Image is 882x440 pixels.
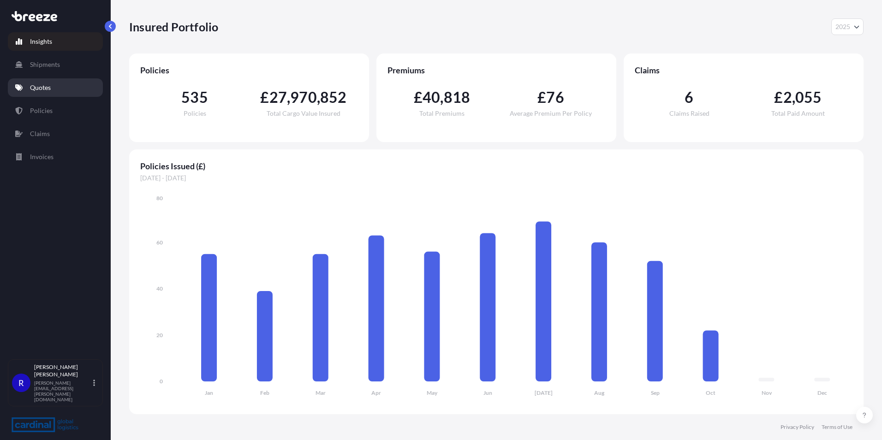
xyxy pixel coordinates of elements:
span: £ [774,90,783,105]
span: Policies [184,110,206,117]
tspan: [DATE] [535,389,553,396]
p: [PERSON_NAME] [PERSON_NAME] [34,363,91,378]
span: Claims [635,65,852,76]
span: 055 [795,90,822,105]
tspan: 0 [160,378,163,385]
span: 2025 [835,22,850,31]
span: 818 [444,90,471,105]
span: [DATE] - [DATE] [140,173,852,183]
span: 6 [685,90,693,105]
a: Quotes [8,78,103,97]
span: Policies Issued (£) [140,161,852,172]
p: [PERSON_NAME][EMAIL_ADDRESS][PERSON_NAME][DOMAIN_NAME] [34,380,91,402]
tspan: Feb [260,389,269,396]
tspan: Sep [651,389,660,396]
span: Claims Raised [669,110,709,117]
tspan: Dec [817,389,827,396]
span: Premiums [387,65,605,76]
a: Policies [8,101,103,120]
a: Terms of Use [822,423,852,431]
button: Year Selector [831,18,864,35]
tspan: Jun [483,389,492,396]
tspan: 20 [156,332,163,339]
a: Claims [8,125,103,143]
tspan: 40 [156,285,163,292]
p: Claims [30,129,50,138]
span: , [792,90,795,105]
a: Invoices [8,148,103,166]
tspan: 80 [156,195,163,202]
span: 852 [320,90,347,105]
p: Quotes [30,83,51,92]
tspan: Jan [205,389,213,396]
span: , [287,90,290,105]
span: £ [537,90,546,105]
tspan: May [427,389,438,396]
span: Average Premium Per Policy [510,110,592,117]
span: 2 [783,90,792,105]
tspan: 60 [156,239,163,246]
tspan: Aug [594,389,605,396]
span: Policies [140,65,358,76]
p: Invoices [30,152,54,161]
p: Shipments [30,60,60,69]
tspan: Nov [762,389,772,396]
span: 76 [546,90,564,105]
tspan: Mar [316,389,326,396]
span: Total Cargo Value Insured [267,110,340,117]
span: 970 [290,90,317,105]
span: 27 [269,90,287,105]
span: £ [414,90,423,105]
p: Insured Portfolio [129,19,218,34]
img: organization-logo [12,417,78,432]
span: 535 [181,90,208,105]
span: Total Premiums [419,110,465,117]
tspan: Apr [371,389,381,396]
a: Insights [8,32,103,51]
span: Total Paid Amount [771,110,825,117]
p: Policies [30,106,53,115]
span: R [18,378,24,387]
p: Insights [30,37,52,46]
span: 40 [423,90,440,105]
a: Shipments [8,55,103,74]
tspan: Oct [706,389,715,396]
span: , [317,90,320,105]
span: , [440,90,443,105]
a: Privacy Policy [781,423,814,431]
span: £ [260,90,269,105]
